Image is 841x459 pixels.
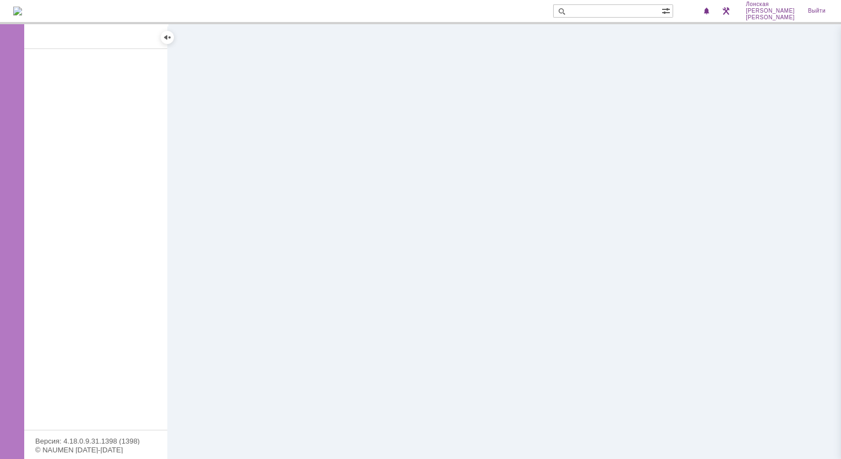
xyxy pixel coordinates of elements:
span: [PERSON_NAME] [746,14,795,21]
div: © NAUMEN [DATE]-[DATE] [35,446,156,453]
span: Расширенный поиск [662,5,673,15]
div: Скрыть меню [161,31,174,44]
div: Версия: 4.18.0.9.31.1398 (1398) [35,438,156,445]
a: Перейти на домашнюю страницу [13,7,22,15]
a: Перейти в интерфейс администратора [719,4,733,18]
img: logo [13,7,22,15]
span: Лонская [746,1,795,8]
span: [PERSON_NAME] [746,8,795,14]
